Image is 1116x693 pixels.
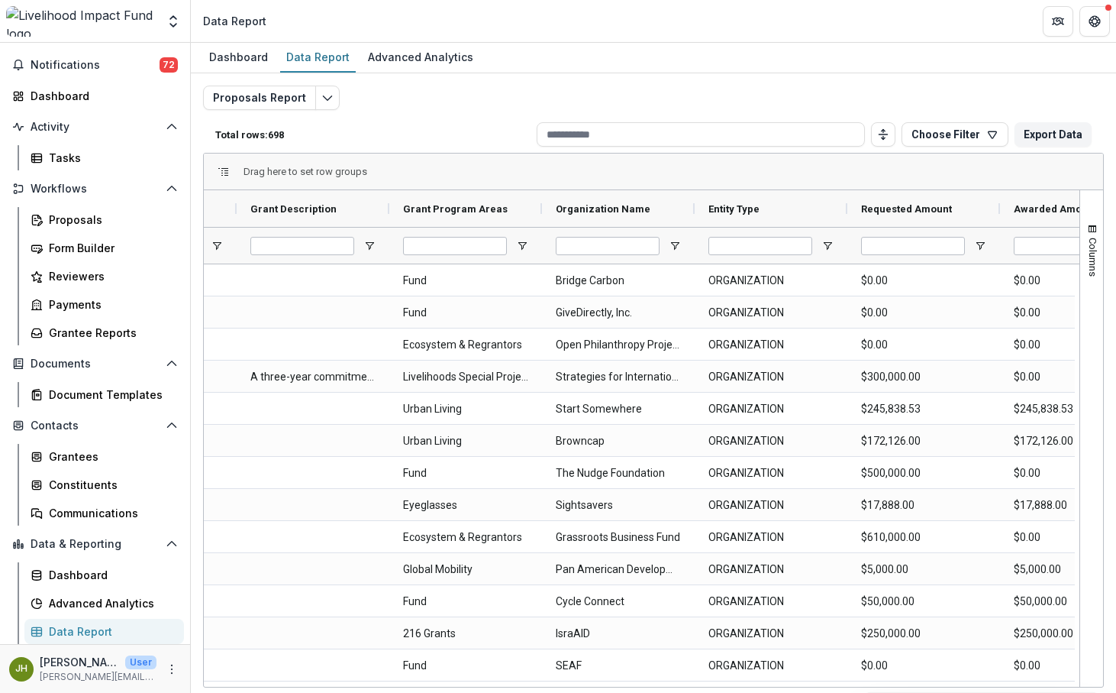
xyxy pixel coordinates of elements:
span: IsraAID [556,618,681,649]
span: $172,126.00 [861,426,986,457]
span: $245,838.53 [861,393,986,425]
span: $500,000.00 [861,458,986,489]
a: Data Report [280,43,356,73]
div: Form Builder [49,240,172,256]
a: Proposals [24,207,184,232]
a: Communications [24,500,184,526]
span: SEAF [556,650,681,682]
nav: breadcrumb [197,10,273,32]
span: ORGANIZATION [708,329,834,361]
span: Fund [403,586,528,617]
a: Dashboard [203,43,274,73]
span: Urban Living [403,393,528,425]
div: Payments [49,296,172,312]
span: Global Mobility [403,554,528,585]
span: ORGANIZATION [708,554,834,585]
a: Tasks [24,145,184,170]
div: Communications [49,505,172,521]
span: Awarded Amount [1014,203,1097,215]
span: Documents [31,358,160,371]
button: Open Data & Reporting [6,532,184,556]
input: Entity Type Filter Input [708,237,812,255]
a: Advanced Analytics [24,591,184,616]
a: Form Builder [24,235,184,261]
span: $0.00 [861,650,986,682]
span: $0.00 [861,329,986,361]
span: Bridge Carbon [556,265,681,296]
a: Dashboard [6,83,184,108]
span: Browncap [556,426,681,457]
div: Data Report [280,46,356,68]
div: Dashboard [31,88,172,104]
span: ORGANIZATION [708,265,834,296]
span: Cycle Connect [556,586,681,617]
div: Grantee Reports [49,325,172,341]
div: Jeremy Hockenstein [15,664,27,674]
span: ORGANIZATION [708,297,834,329]
span: GiveDirectly, Inc. [556,297,681,329]
input: Organization Name Filter Input [556,237,660,255]
button: Open Workflows [6,176,184,201]
span: Grant Description [250,203,337,215]
span: ORGANIZATION [708,490,834,521]
button: Export Data [1014,122,1092,147]
span: Grassroots Business Fund [556,522,681,553]
a: Reviewers [24,264,184,289]
input: Requested Amount Filter Input [861,237,965,255]
div: Data Report [49,623,172,640]
span: $250,000.00 [861,618,986,649]
button: Open Documents [6,351,184,376]
input: Grant Description Filter Input [250,237,354,255]
div: Data Report [203,13,266,29]
span: ORGANIZATION [708,361,834,393]
span: ORGANIZATION [708,618,834,649]
span: Pan American Development Foundation Inc [556,554,681,585]
span: Ecosystem & Regrantors [403,329,528,361]
img: Livelihood Impact Fund logo [6,6,156,37]
button: More [163,660,181,678]
div: Advanced Analytics [362,46,479,68]
span: Requested Amount [861,203,952,215]
button: Get Help [1079,6,1110,37]
div: Constituents [49,477,172,493]
span: Notifications [31,59,160,72]
div: Row Groups [244,166,367,177]
div: Reviewers [49,268,172,284]
a: Constituents [24,472,184,497]
span: Eyeglasses [403,490,528,521]
span: Livelihoods Special Projects [403,361,528,393]
span: 72 [160,57,178,73]
button: Notifications72 [6,53,184,77]
span: $17,888.00 [861,490,986,521]
button: Open Filter Menu [363,240,376,252]
span: ORGANIZATION [708,522,834,553]
div: Grantees [49,449,172,465]
div: Proposals [49,212,172,228]
button: Open Filter Menu [821,240,834,252]
span: Data & Reporting [31,538,160,551]
span: ORGANIZATION [708,586,834,617]
button: Open Filter Menu [974,240,986,252]
button: Toggle auto height [871,122,895,147]
button: Partners [1043,6,1073,37]
a: Advanced Analytics [362,43,479,73]
button: Open Filter Menu [669,240,681,252]
span: $0.00 [861,265,986,296]
button: Open Filter Menu [211,240,223,252]
button: Proposals Report [203,86,316,110]
div: Document Templates [49,387,172,403]
span: $5,000.00 [861,554,986,585]
span: Urban Living [403,426,528,457]
span: ORGANIZATION [708,426,834,457]
span: Strategies for International Development [556,361,681,393]
span: Workflows [31,183,160,196]
span: $50,000.00 [861,586,986,617]
button: Open Contacts [6,413,184,438]
div: Tasks [49,150,172,166]
span: Start Somewhere [556,393,681,425]
span: The Nudge Foundation [556,458,681,489]
span: Columns [1087,238,1098,277]
span: Fund [403,650,528,682]
a: Document Templates [24,382,184,407]
span: $0.00 [861,297,986,329]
